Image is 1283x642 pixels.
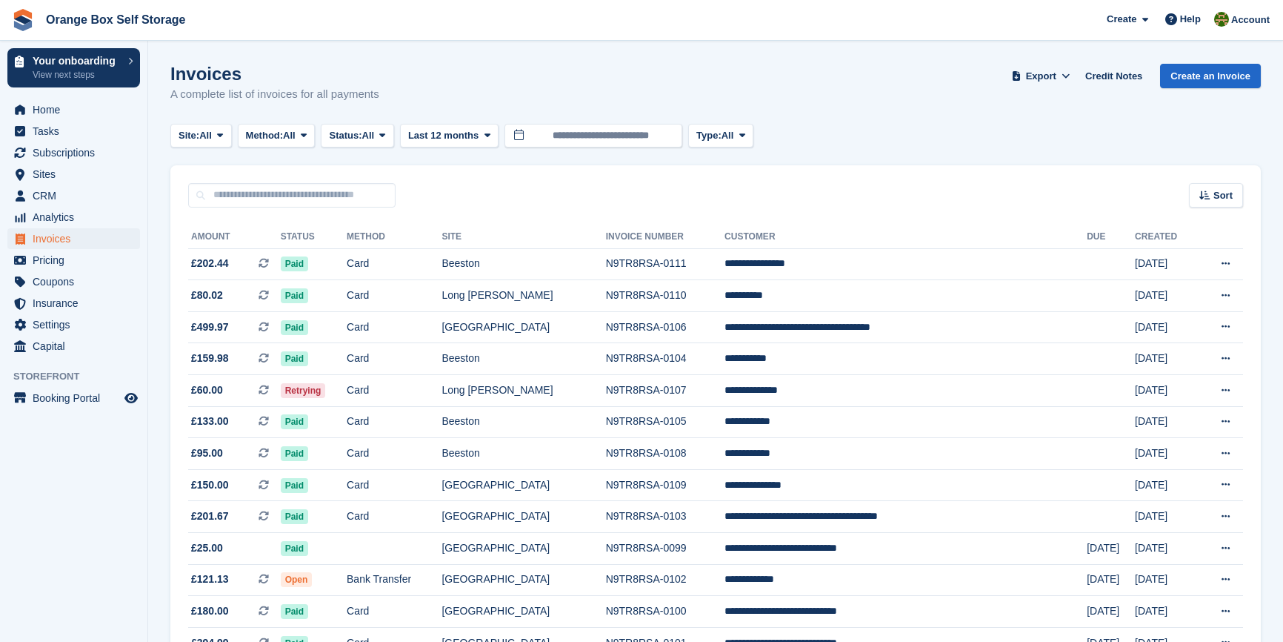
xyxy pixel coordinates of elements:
[281,604,308,619] span: Paid
[7,185,140,206] a: menu
[1107,12,1136,27] span: Create
[696,128,722,143] span: Type:
[441,343,605,375] td: Beeston
[122,389,140,407] a: Preview store
[179,128,199,143] span: Site:
[606,343,724,375] td: N9TR8RSA-0104
[7,336,140,357] a: menu
[33,314,121,335] span: Settings
[281,383,326,398] span: Retrying
[33,250,121,271] span: Pricing
[1135,438,1197,470] td: [DATE]
[441,596,605,628] td: [GEOGRAPHIC_DATA]
[1213,188,1233,203] span: Sort
[1214,12,1229,27] img: SARAH T
[606,501,724,533] td: N9TR8RSA-0103
[170,124,232,148] button: Site: All
[606,564,724,596] td: N9TR8RSA-0102
[281,320,308,335] span: Paid
[1231,13,1270,27] span: Account
[347,501,441,533] td: Card
[606,280,724,312] td: N9TR8RSA-0110
[1087,596,1135,628] td: [DATE]
[347,406,441,438] td: Card
[40,7,192,32] a: Orange Box Self Storage
[281,541,308,556] span: Paid
[7,48,140,87] a: Your onboarding View next steps
[362,128,375,143] span: All
[191,256,229,271] span: £202.44
[441,438,605,470] td: Beeston
[606,438,724,470] td: N9TR8RSA-0108
[1135,564,1197,596] td: [DATE]
[606,225,724,249] th: Invoice Number
[33,336,121,357] span: Capital
[347,375,441,407] td: Card
[33,56,121,66] p: Your onboarding
[246,128,284,143] span: Method:
[191,540,223,556] span: £25.00
[33,68,121,82] p: View next steps
[13,369,147,384] span: Storefront
[188,225,281,249] th: Amount
[281,257,308,271] span: Paid
[7,293,140,314] a: menu
[33,185,121,206] span: CRM
[722,128,734,143] span: All
[441,501,605,533] td: [GEOGRAPHIC_DATA]
[1135,248,1197,280] td: [DATE]
[1087,225,1135,249] th: Due
[1135,343,1197,375] td: [DATE]
[1087,533,1135,565] td: [DATE]
[191,383,223,398] span: £60.00
[347,596,441,628] td: Card
[1135,533,1197,565] td: [DATE]
[170,64,379,84] h1: Invoices
[606,248,724,280] td: N9TR8RSA-0111
[199,128,212,143] span: All
[33,388,121,408] span: Booking Portal
[281,509,308,524] span: Paid
[7,271,140,292] a: menu
[12,9,34,31] img: stora-icon-8386f47178a22dfd0bd8f6a31ec36ba5ce8667c1dd55bd0f319d3a0aa187defe.svg
[1135,280,1197,312] td: [DATE]
[170,86,379,103] p: A complete list of invoices for all payments
[7,388,140,408] a: menu
[33,121,121,142] span: Tasks
[347,343,441,375] td: Card
[606,533,724,565] td: N9TR8RSA-0099
[1008,64,1073,88] button: Export
[7,121,140,142] a: menu
[724,225,1087,249] th: Customer
[1135,596,1197,628] td: [DATE]
[7,207,140,228] a: menu
[281,478,308,493] span: Paid
[329,128,361,143] span: Status:
[1079,64,1148,88] a: Credit Notes
[7,142,140,163] a: menu
[347,564,441,596] td: Bank Transfer
[1135,501,1197,533] td: [DATE]
[606,311,724,343] td: N9TR8RSA-0106
[1135,375,1197,407] td: [DATE]
[441,375,605,407] td: Long [PERSON_NAME]
[7,164,140,185] a: menu
[606,469,724,501] td: N9TR8RSA-0109
[688,124,753,148] button: Type: All
[441,225,605,249] th: Site
[7,99,140,120] a: menu
[347,248,441,280] td: Card
[606,596,724,628] td: N9TR8RSA-0100
[347,280,441,312] td: Card
[1087,564,1135,596] td: [DATE]
[191,572,229,587] span: £121.13
[33,271,121,292] span: Coupons
[191,477,229,493] span: £150.00
[441,311,605,343] td: [GEOGRAPHIC_DATA]
[606,406,724,438] td: N9TR8RSA-0105
[347,438,441,470] td: Card
[347,311,441,343] td: Card
[281,225,347,249] th: Status
[191,509,229,524] span: £201.67
[441,248,605,280] td: Beeston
